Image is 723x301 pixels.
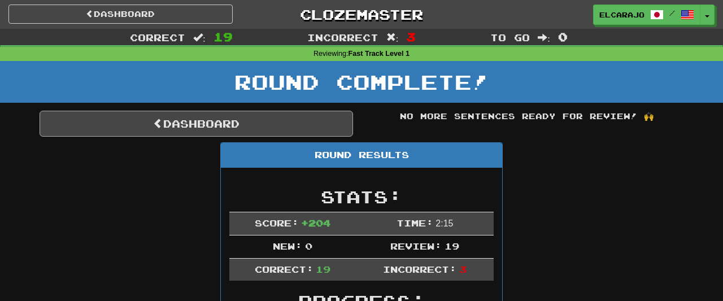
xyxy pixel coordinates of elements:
[214,30,233,43] span: 19
[305,241,312,251] span: 0
[307,32,378,43] span: Incorrect
[370,111,683,122] div: No more sentences ready for review! 🙌
[383,264,456,274] span: Incorrect:
[8,5,233,24] a: Dashboard
[316,264,330,274] span: 19
[255,264,313,274] span: Correct:
[221,143,502,168] div: Round Results
[445,241,459,251] span: 19
[255,217,299,228] span: Score:
[4,71,719,93] h1: Round Complete!
[558,30,568,43] span: 0
[669,9,675,17] span: /
[386,33,399,42] span: :
[406,30,416,43] span: 3
[390,241,442,251] span: Review:
[490,32,530,43] span: To go
[459,264,467,274] span: 3
[130,32,185,43] span: Correct
[599,10,644,20] span: elcarajo
[40,111,353,137] a: Dashboard
[229,187,494,206] h2: Stats:
[250,5,474,24] a: Clozemaster
[193,33,206,42] span: :
[397,217,433,228] span: Time:
[538,33,550,42] span: :
[349,50,410,58] strong: Fast Track Level 1
[435,219,453,228] span: 2 : 15
[301,217,330,228] span: + 204
[273,241,302,251] span: New:
[593,5,700,25] a: elcarajo /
